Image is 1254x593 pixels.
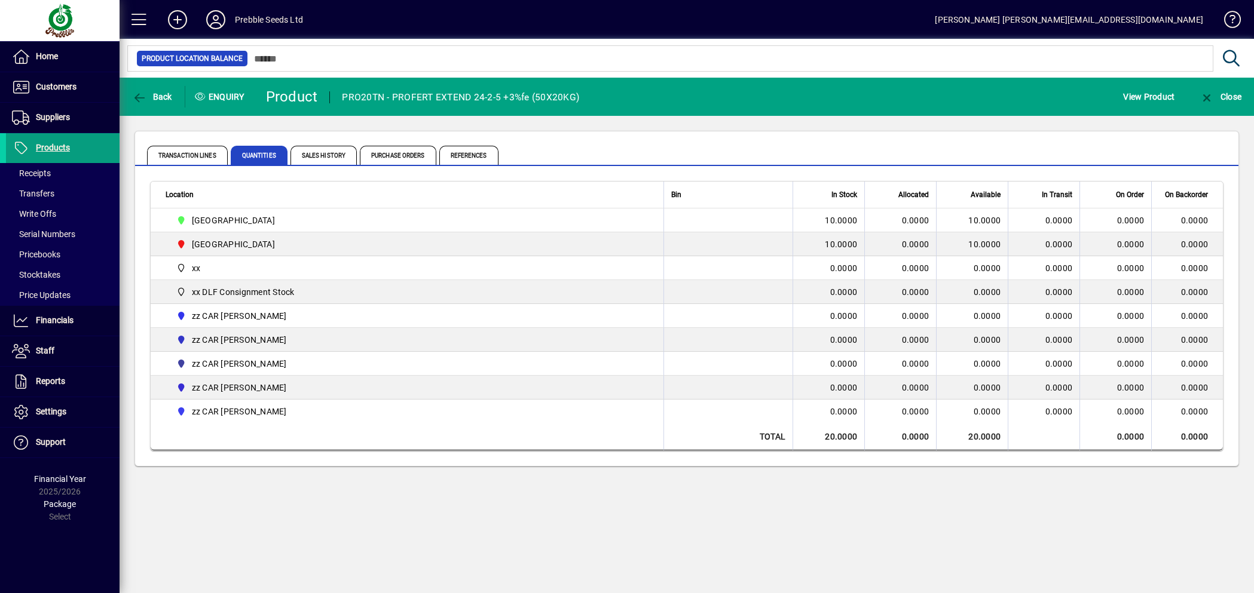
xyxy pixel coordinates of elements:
td: 20.0000 [793,423,864,450]
span: 0.0000 [902,311,929,321]
span: zz CAR [PERSON_NAME] [192,382,287,394]
td: 0.0000 [864,423,936,450]
td: 10.0000 [936,208,1008,232]
a: Price Updates [6,285,120,305]
span: 0.0000 [1045,311,1073,321]
a: Pricebooks [6,244,120,265]
span: Allocated [898,188,929,201]
div: PRO20TN - PROFERT EXTEND 24-2-5 +3%fe (50X20KG) [342,88,579,107]
span: 0.0000 [1045,287,1073,297]
app-page-header-button: Back [120,86,185,107]
span: zz CAR MATT [172,380,650,395]
td: 0.0000 [1079,423,1151,450]
span: Transfers [12,189,54,198]
a: Settings [6,397,120,427]
span: Available [971,188,1001,201]
span: 0.0000 [1045,239,1073,249]
span: Sales History [290,146,357,165]
td: 0.0000 [793,328,864,352]
td: 0.0000 [793,256,864,280]
button: Close [1197,86,1244,107]
a: Support [6,428,120,457]
span: 0.0000 [902,287,929,297]
a: Home [6,42,120,72]
span: 0.0000 [1045,335,1073,345]
span: Purchase Orders [360,146,436,165]
td: 0.0000 [793,352,864,376]
span: Reports [36,376,65,386]
app-page-header-button: Close enquiry [1187,86,1254,107]
a: Suppliers [6,103,120,133]
span: Transaction Lines [147,146,228,165]
span: Product Location Balance [142,53,243,64]
td: 0.0000 [793,376,864,400]
span: Products [36,143,70,152]
span: Staff [36,346,54,355]
span: Financials [36,315,74,325]
span: Serial Numbers [12,229,75,239]
span: 0.0000 [902,359,929,368]
span: Price Updates [12,290,71,300]
span: 0.0000 [1045,383,1073,392]
span: 0.0000 [1045,359,1073,368]
td: 0.0000 [793,304,864,328]
span: [GEOGRAPHIC_DATA] [192,238,275,250]
td: 0.0000 [1151,376,1223,400]
td: 0.0000 [1151,352,1223,376]
span: Customers [36,82,77,91]
td: 0.0000 [1151,400,1223,423]
button: Back [129,86,175,107]
span: 0.0000 [902,216,929,225]
td: 0.0000 [936,280,1008,304]
span: 0.0000 [1117,214,1145,226]
span: Suppliers [36,112,70,122]
td: 0.0000 [936,376,1008,400]
span: 0.0000 [902,263,929,273]
span: xx [192,262,201,274]
a: Receipts [6,163,120,183]
td: 10.0000 [936,232,1008,256]
a: Financials [6,306,120,336]
span: Quantities [231,146,287,165]
span: zz CAR CRAIG B [172,333,650,347]
span: zz CAR [PERSON_NAME] [192,334,287,346]
span: Home [36,51,58,61]
span: On Backorder [1165,188,1208,201]
td: 0.0000 [1151,208,1223,232]
span: References [439,146,498,165]
td: 20.0000 [936,423,1008,450]
button: Profile [197,9,235,30]
span: [GEOGRAPHIC_DATA] [192,214,275,226]
span: Bin [671,188,681,201]
td: 0.0000 [936,256,1008,280]
span: Financial Year [34,474,86,484]
span: 0.0000 [1117,382,1145,394]
a: Knowledge Base [1215,2,1239,41]
td: 10.0000 [793,232,864,256]
span: On Order [1116,188,1144,201]
span: Close [1200,92,1241,102]
span: 0.0000 [1117,262,1145,274]
div: [PERSON_NAME] [PERSON_NAME][EMAIL_ADDRESS][DOMAIN_NAME] [935,10,1203,29]
span: Receipts [12,168,51,178]
a: Transfers [6,183,120,204]
span: xx DLF Consignment Stock [172,285,650,299]
span: 0.0000 [1045,263,1073,273]
span: 0.0000 [1117,334,1145,346]
span: Package [44,499,76,509]
td: 0.0000 [793,280,864,304]
td: 0.0000 [936,328,1008,352]
span: 0.0000 [1117,358,1145,370]
span: 0.0000 [1117,238,1145,250]
td: 0.0000 [936,304,1008,328]
td: 0.0000 [1151,280,1223,304]
a: Staff [6,336,120,366]
a: Stocktakes [6,265,120,285]
span: In Transit [1042,188,1072,201]
span: 0.0000 [1117,286,1145,298]
div: Prebble Seeds Ltd [235,10,303,29]
span: zz CAR [PERSON_NAME] [192,358,287,370]
td: 10.0000 [793,208,864,232]
button: Add [158,9,197,30]
span: Location [166,188,194,201]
